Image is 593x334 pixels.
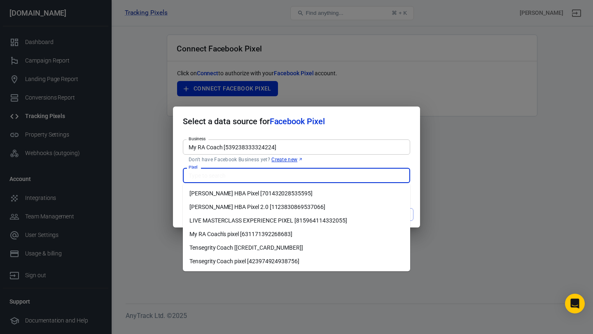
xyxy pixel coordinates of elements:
[271,156,303,163] a: Create new
[173,107,420,136] h2: Select a data source for
[183,255,410,268] li: Tensegrity Coach pixel [423974924938756]
[183,227,410,241] li: My RA Coach's pixel [631171392268683]
[183,241,410,255] li: Tensegrity Coach [[CREDIT_CARD_NUMBER]]
[270,116,325,126] span: Facebook Pixel
[183,200,410,214] li: [PERSON_NAME] HBA Pixel 2.0 [1123830869537066]
[185,142,406,152] input: Type to search
[183,187,410,200] li: [PERSON_NAME] HBA Pixel [701432028535595]
[183,214,410,227] li: LIVE MASTERCLASS EXPERIENCE PIXEL [815964114332055]
[189,164,198,170] label: Pixel
[189,136,206,142] label: Business
[565,294,585,313] div: Open Intercom Messenger
[189,156,404,163] p: Don't have Facebook Business yet?
[185,170,406,181] input: Type to search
